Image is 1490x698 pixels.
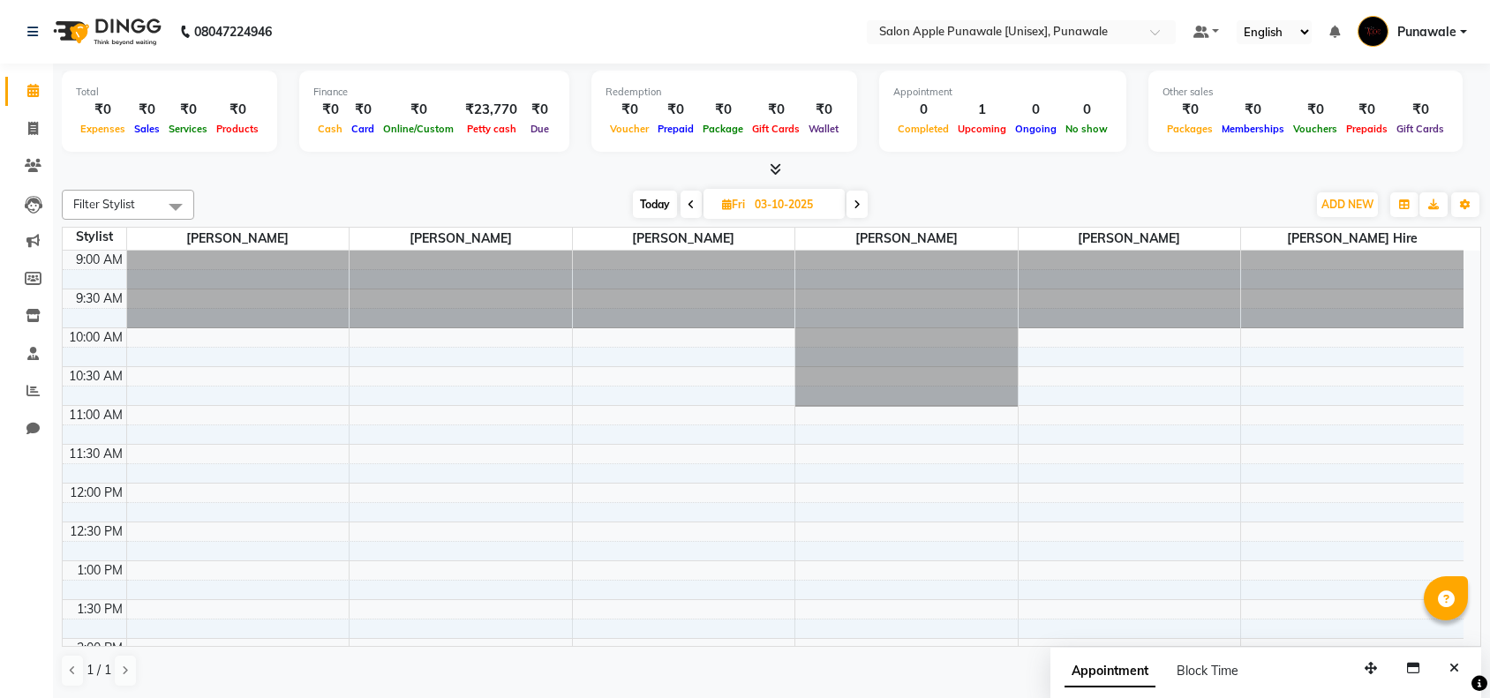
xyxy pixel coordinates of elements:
[953,123,1011,135] span: Upcoming
[698,100,748,120] div: ₹0
[130,100,164,120] div: ₹0
[164,100,212,120] div: ₹0
[87,661,111,679] span: 1 / 1
[804,123,843,135] span: Wallet
[953,100,1011,120] div: 1
[212,100,263,120] div: ₹0
[1317,192,1378,217] button: ADD NEW
[313,123,347,135] span: Cash
[76,100,130,120] div: ₹0
[127,228,350,250] span: [PERSON_NAME]
[1416,627,1472,680] iframe: chat widget
[66,522,126,541] div: 12:30 PM
[748,100,804,120] div: ₹0
[350,228,572,250] span: [PERSON_NAME]
[606,100,653,120] div: ₹0
[718,198,749,211] span: Fri
[63,228,126,246] div: Stylist
[653,123,698,135] span: Prepaid
[1358,16,1388,47] img: Punawale
[1217,100,1289,120] div: ₹0
[66,484,126,502] div: 12:00 PM
[1397,23,1456,41] span: Punawale
[194,7,272,56] b: 08047224946
[1177,663,1238,679] span: Block Time
[65,406,126,424] div: 11:00 AM
[1011,100,1061,120] div: 0
[1342,100,1392,120] div: ₹0
[1392,100,1449,120] div: ₹0
[379,123,458,135] span: Online/Custom
[65,367,126,386] div: 10:30 AM
[463,123,521,135] span: Petty cash
[313,100,347,120] div: ₹0
[524,100,555,120] div: ₹0
[526,123,553,135] span: Due
[893,100,953,120] div: 0
[1321,198,1373,211] span: ADD NEW
[749,191,838,218] input: 2025-10-03
[347,123,379,135] span: Card
[893,85,1112,100] div: Appointment
[1011,123,1061,135] span: Ongoing
[653,100,698,120] div: ₹0
[698,123,748,135] span: Package
[1163,85,1449,100] div: Other sales
[313,85,555,100] div: Finance
[1392,123,1449,135] span: Gift Cards
[65,445,126,463] div: 11:30 AM
[795,228,1018,250] span: [PERSON_NAME]
[606,123,653,135] span: Voucher
[1065,656,1155,687] span: Appointment
[633,191,677,218] span: Today
[65,328,126,347] div: 10:00 AM
[76,85,263,100] div: Total
[1241,228,1464,250] span: [PERSON_NAME] Hire
[748,123,804,135] span: Gift Cards
[1342,123,1392,135] span: Prepaids
[73,639,126,657] div: 2:00 PM
[1289,123,1342,135] span: Vouchers
[893,123,953,135] span: Completed
[1217,123,1289,135] span: Memberships
[73,561,126,580] div: 1:00 PM
[72,251,126,269] div: 9:00 AM
[458,100,524,120] div: ₹23,770
[164,123,212,135] span: Services
[72,289,126,308] div: 9:30 AM
[379,100,458,120] div: ₹0
[212,123,263,135] span: Products
[1061,123,1112,135] span: No show
[1061,100,1112,120] div: 0
[804,100,843,120] div: ₹0
[73,600,126,619] div: 1:30 PM
[347,100,379,120] div: ₹0
[76,123,130,135] span: Expenses
[45,7,166,56] img: logo
[1163,123,1217,135] span: Packages
[1163,100,1217,120] div: ₹0
[1019,228,1241,250] span: [PERSON_NAME]
[73,197,135,211] span: Filter Stylist
[1289,100,1342,120] div: ₹0
[130,123,164,135] span: Sales
[606,85,843,100] div: Redemption
[573,228,795,250] span: [PERSON_NAME]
